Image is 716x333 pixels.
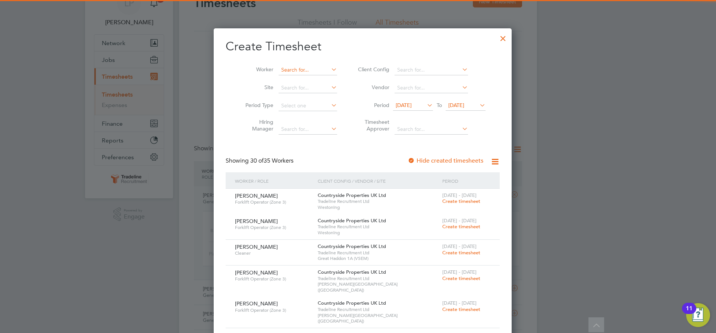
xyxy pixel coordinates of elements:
[235,199,312,205] span: Forklift Operator (Zone 3)
[235,192,278,199] span: [PERSON_NAME]
[395,65,468,75] input: Search for...
[356,119,389,132] label: Timesheet Approver
[235,218,278,224] span: [PERSON_NAME]
[235,224,312,230] span: Forklift Operator (Zone 3)
[318,217,386,224] span: Countryside Properties UK Ltd
[240,119,273,132] label: Hiring Manager
[235,244,278,250] span: [PERSON_NAME]
[686,308,693,318] div: 11
[226,39,500,54] h2: Create Timesheet
[235,250,312,256] span: Cleaner
[235,269,278,276] span: [PERSON_NAME]
[316,172,440,189] div: Client Config / Vendor / Site
[408,157,483,164] label: Hide created timesheets
[279,65,337,75] input: Search for...
[356,102,389,109] label: Period
[233,172,316,189] div: Worker / Role
[442,192,477,198] span: [DATE] - [DATE]
[318,198,439,204] span: Tradeline Recruitment Ltd
[318,281,439,293] span: [PERSON_NAME][GEOGRAPHIC_DATA] ([GEOGRAPHIC_DATA])
[318,276,439,282] span: Tradeline Recruitment Ltd
[318,204,439,210] span: Westoning
[395,83,468,93] input: Search for...
[318,192,386,198] span: Countryside Properties UK Ltd
[318,243,386,249] span: Countryside Properties UK Ltd
[318,255,439,261] span: Great Haddon 1A (VSEM)
[442,217,477,224] span: [DATE] - [DATE]
[356,66,389,73] label: Client Config
[279,101,337,111] input: Select one
[442,269,477,275] span: [DATE] - [DATE]
[396,102,412,109] span: [DATE]
[318,300,386,306] span: Countryside Properties UK Ltd
[442,275,480,282] span: Create timesheet
[395,124,468,135] input: Search for...
[442,223,480,230] span: Create timesheet
[356,84,389,91] label: Vendor
[240,84,273,91] label: Site
[240,66,273,73] label: Worker
[442,249,480,256] span: Create timesheet
[235,276,312,282] span: Forklift Operator (Zone 3)
[442,306,480,312] span: Create timesheet
[235,307,312,313] span: Forklift Operator (Zone 3)
[440,172,492,189] div: Period
[318,230,439,236] span: Westoning
[250,157,264,164] span: 30 of
[318,224,439,230] span: Tradeline Recruitment Ltd
[226,157,295,165] div: Showing
[250,157,293,164] span: 35 Workers
[318,250,439,256] span: Tradeline Recruitment Ltd
[240,102,273,109] label: Period Type
[318,312,439,324] span: [PERSON_NAME][GEOGRAPHIC_DATA] ([GEOGRAPHIC_DATA])
[318,307,439,312] span: Tradeline Recruitment Ltd
[686,303,710,327] button: Open Resource Center, 11 new notifications
[279,124,337,135] input: Search for...
[448,102,464,109] span: [DATE]
[442,198,480,204] span: Create timesheet
[442,243,477,249] span: [DATE] - [DATE]
[235,300,278,307] span: [PERSON_NAME]
[434,100,444,110] span: To
[442,300,477,306] span: [DATE] - [DATE]
[279,83,337,93] input: Search for...
[318,269,386,275] span: Countryside Properties UK Ltd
